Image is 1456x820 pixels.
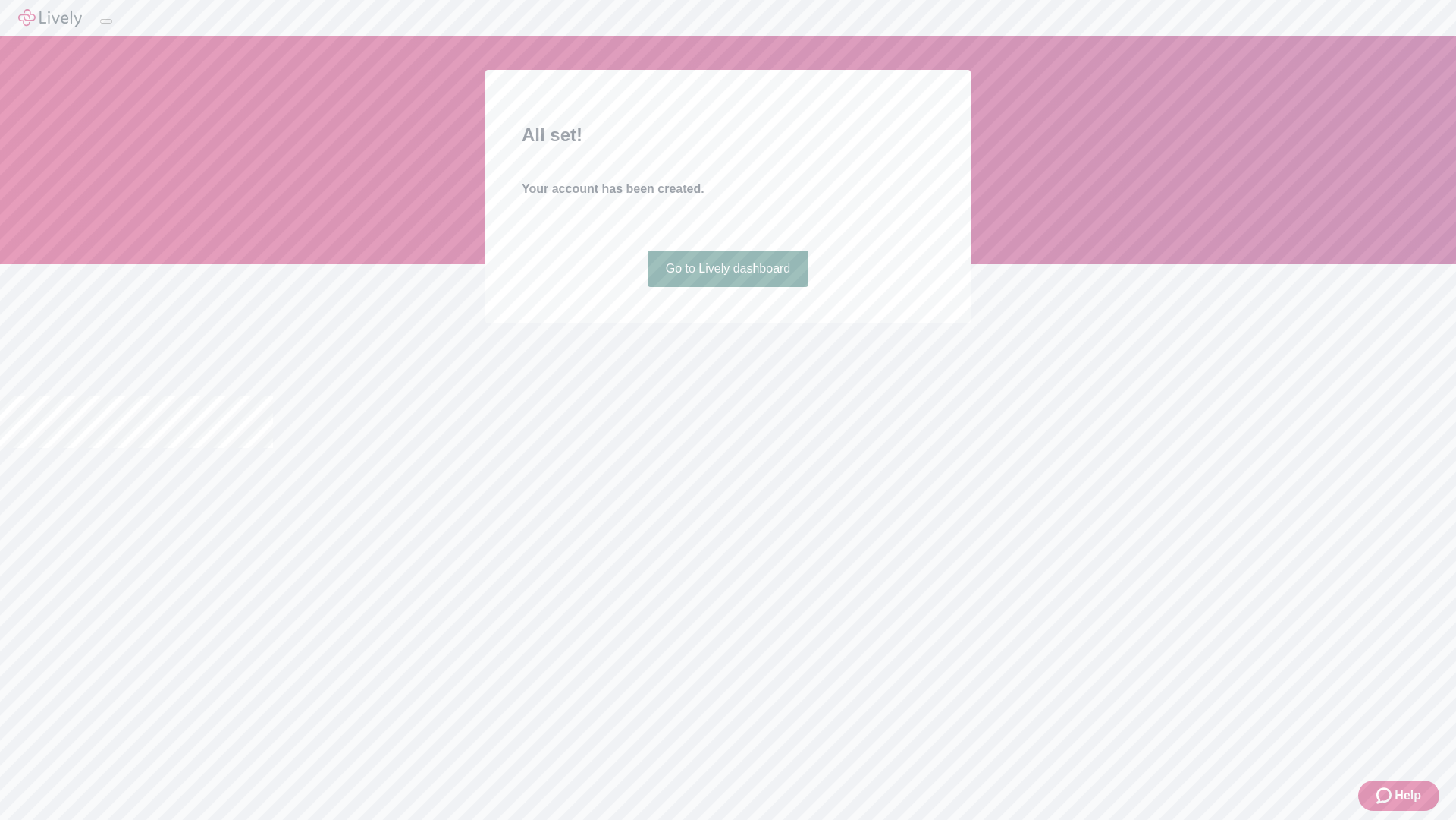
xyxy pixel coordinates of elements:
[18,9,82,27] img: Lively
[1358,781,1439,811] button: Zendesk support iconHelp
[100,19,112,24] button: Log out
[522,180,934,198] h4: Your account has been created.
[1395,787,1421,805] span: Help
[648,251,809,287] a: Go to Lively dashboard
[522,121,934,149] h2: All set!
[1376,787,1395,805] svg: Zendesk support icon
